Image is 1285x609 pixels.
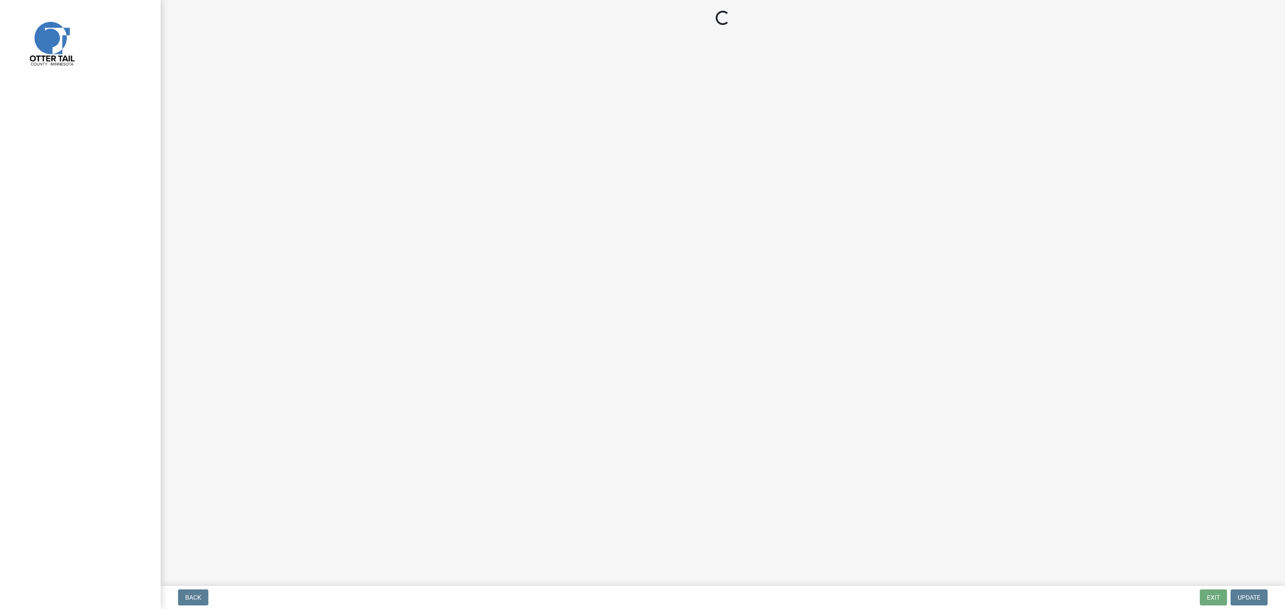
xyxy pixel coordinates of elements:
img: Otter Tail County, Minnesota [18,9,85,76]
span: Update [1238,594,1260,601]
span: Back [185,594,201,601]
button: Update [1231,589,1268,605]
button: Back [178,589,208,605]
button: Exit [1200,589,1227,605]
